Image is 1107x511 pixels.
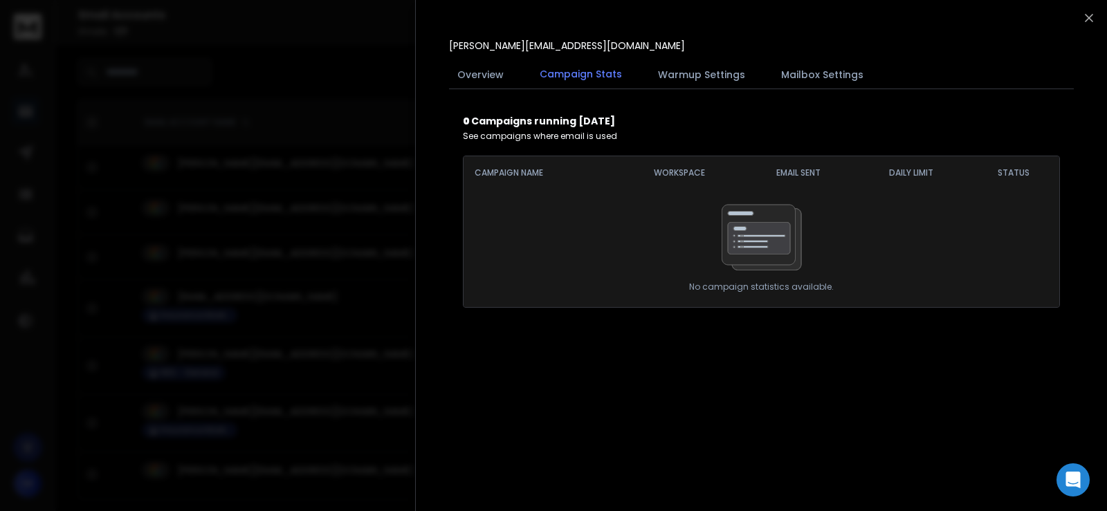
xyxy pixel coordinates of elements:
[689,281,834,292] p: No campaign statistics available.
[463,114,1060,128] p: Campaigns running [DATE]
[463,114,471,128] b: 0
[773,59,872,90] button: Mailbox Settings
[1056,463,1090,496] div: Open Intercom Messenger
[449,59,512,90] button: Overview
[531,59,630,91] button: Campaign Stats
[967,156,1059,189] th: STATUS
[463,131,1060,142] p: See campaigns where email is used
[617,156,742,189] th: Workspace
[650,59,753,90] button: Warmup Settings
[742,156,854,189] th: EMAIL SENT
[464,156,617,189] th: CAMPAIGN NAME
[854,156,967,189] th: DAILY LIMIT
[449,39,685,53] p: [PERSON_NAME][EMAIL_ADDRESS][DOMAIN_NAME]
